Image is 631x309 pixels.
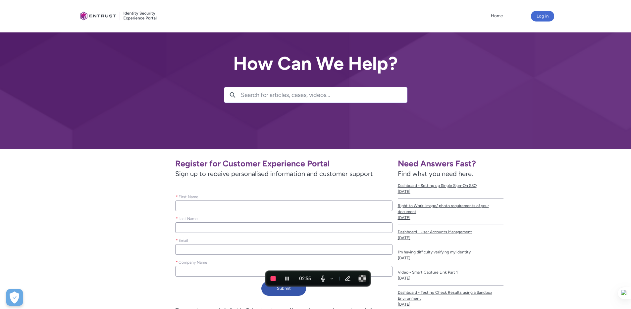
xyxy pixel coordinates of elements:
a: I’m having difficulty verifying my identity[DATE] [398,245,503,265]
abbr: required [176,260,178,265]
button: Log in [531,11,554,22]
lightning-formatted-date-time: [DATE] [398,189,410,194]
label: Company Name [175,258,210,265]
a: Dashboard - Setting up Single Sign-On SSO[DATE] [398,179,503,199]
div: Cookie Preferences [6,289,23,306]
span: Video - Smart Capture Link Part 1 [398,269,503,275]
span: Sign up to receive personalised information and customer support [175,169,392,179]
a: Home [489,11,504,21]
h1: Need Answers Fast? [398,158,503,169]
button: Submit [261,281,306,296]
lightning-formatted-date-time: [DATE] [398,302,410,307]
a: Dashboard - User Accounts Management[DATE] [398,225,503,245]
a: Right to Work: Image/ photo requirements of your document[DATE] [398,199,503,225]
span: Right to Work: Image/ photo requirements of your document [398,203,503,215]
button: Open Preferences [6,289,23,306]
label: First Name [175,193,201,200]
span: Dashboard - User Accounts Management [398,229,503,235]
lightning-formatted-date-time: [DATE] [398,276,410,281]
lightning-formatted-date-time: [DATE] [398,236,410,240]
abbr: required [176,195,178,199]
h1: Register for Customer Experience Portal [175,158,392,169]
iframe: Qualified Messenger [601,279,631,309]
label: Last Name [175,214,200,222]
button: Search [224,87,241,103]
input: Search for articles, cases, videos... [241,87,407,103]
a: Video - Smart Capture Link Part 1[DATE] [398,265,503,286]
span: Dashboard - Setting up Single Sign-On SSO [398,183,503,189]
label: Email [175,236,191,243]
abbr: required [176,216,178,221]
lightning-formatted-date-time: [DATE] [398,215,410,220]
lightning-formatted-date-time: [DATE] [398,256,410,260]
h2: How Can We Help? [224,53,407,74]
abbr: required [176,238,178,243]
span: Dashboard - Testing Check Results using a Sandbox Environment [398,289,503,301]
span: I’m having difficulty verifying my identity [398,249,503,255]
span: Find what you need here. [398,170,473,178]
